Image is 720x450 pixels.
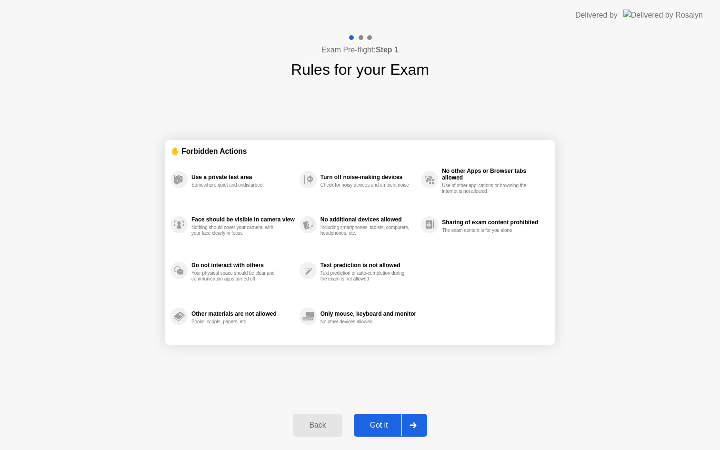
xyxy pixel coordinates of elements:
[191,182,281,188] div: Somewhere quiet and undisturbed
[354,414,427,437] button: Got it
[191,262,295,269] div: Do not interact with others
[291,58,429,81] h1: Rules for your Exam
[442,219,545,226] div: Sharing of exam content prohibited
[442,228,532,233] div: The exam content is for you alone
[191,216,295,223] div: Face should be visible in camera view
[320,262,416,269] div: Text prediction is not allowed
[321,44,399,56] h4: Exam Pre-flight:
[623,10,703,20] img: Delivered by Rosalyn
[170,146,550,157] div: ✋ Forbidden Actions
[442,183,532,194] div: Use of other applications or browsing the internet is not allowed
[320,270,410,282] div: Text prediction or auto-completion during the exam is not allowed
[320,310,416,317] div: Only mouse, keyboard and monitor
[320,319,410,325] div: No other devices allowed
[376,46,399,54] b: Step 1
[320,216,416,223] div: No additional devices allowed
[191,319,281,325] div: Books, scripts, papers, etc
[442,168,545,181] div: No other Apps or Browser tabs allowed
[320,182,410,188] div: Check for noisy devices and ambient noise
[575,10,618,21] div: Delivered by
[191,225,281,236] div: Nothing should cover your camera, with your face clearly in focus
[191,270,281,282] div: Your physical space should be clear and communication apps turned off
[191,174,295,180] div: Use a private test area
[320,174,416,180] div: Turn off noise-making devices
[191,310,295,317] div: Other materials are not allowed
[296,421,339,430] div: Back
[293,414,342,437] button: Back
[320,225,410,236] div: Including smartphones, tablets, computers, headphones, etc.
[357,421,401,430] div: Got it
